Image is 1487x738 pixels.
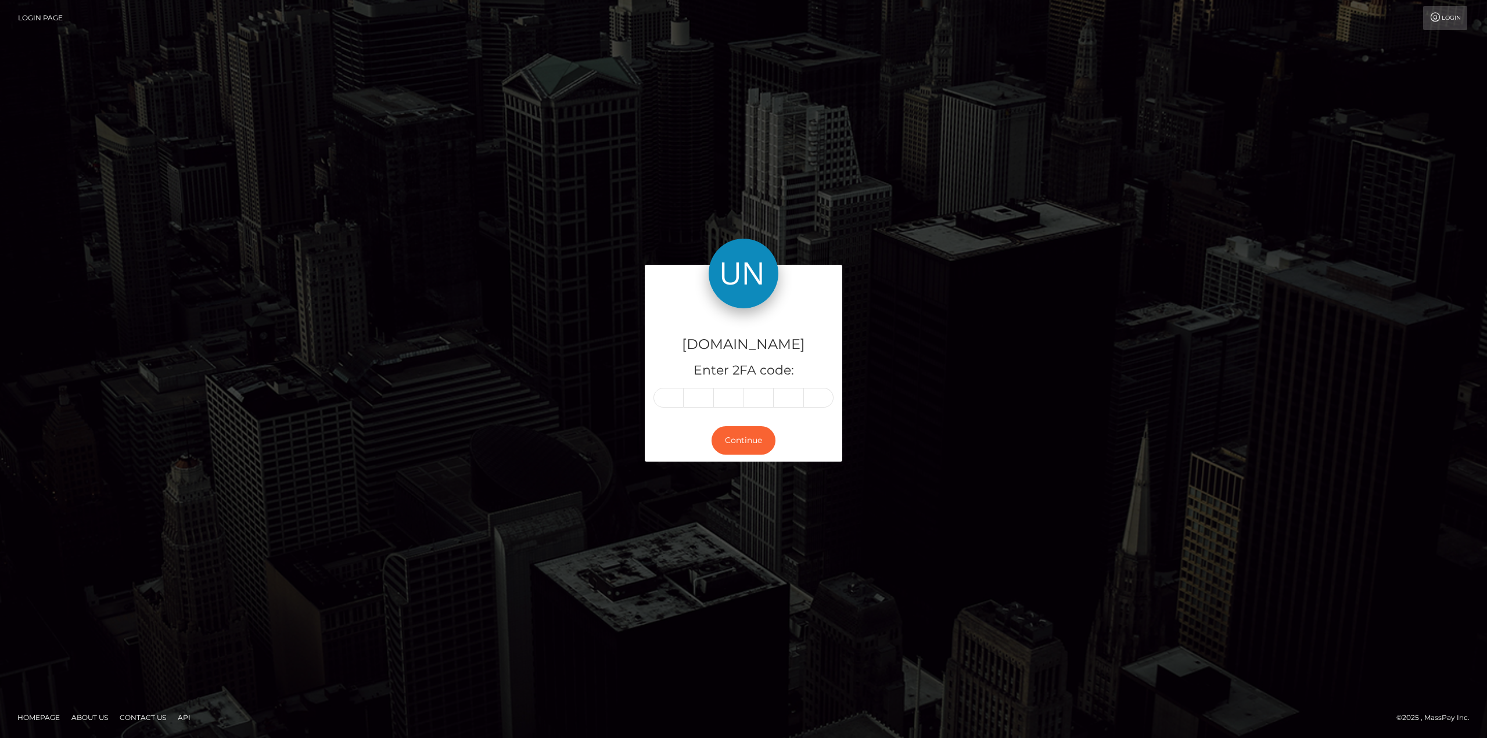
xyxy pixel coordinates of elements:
[18,6,63,30] a: Login Page
[173,708,195,726] a: API
[67,708,113,726] a: About Us
[709,239,778,308] img: Unlockt.me
[13,708,64,726] a: Homepage
[1396,711,1478,724] div: © 2025 , MassPay Inc.
[712,426,775,455] button: Continue
[115,708,171,726] a: Contact Us
[1423,6,1467,30] a: Login
[653,334,834,355] h4: [DOMAIN_NAME]
[653,362,834,380] h5: Enter 2FA code:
